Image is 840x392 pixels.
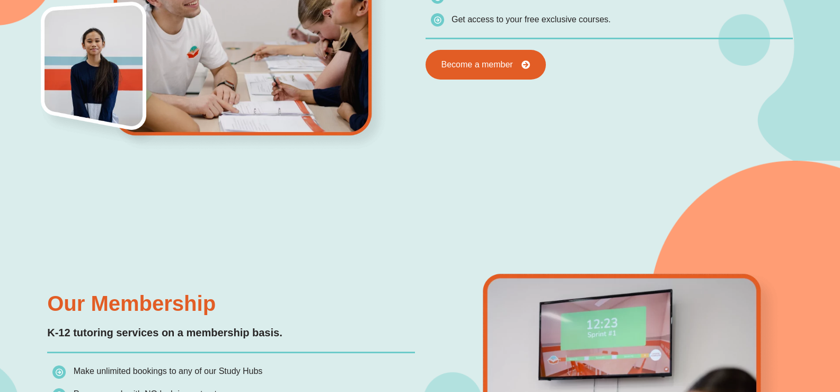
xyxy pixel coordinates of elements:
[431,13,444,27] img: icon-list.png
[52,365,66,379] img: icon-list.png
[47,293,414,314] h3: Our Membership
[441,60,513,69] span: Become a member
[664,272,840,392] iframe: Chat Widget
[452,15,611,24] span: Get access to your free exclusive courses.
[74,367,263,376] span: Make unlimited bookings to any of our Study Hubs
[426,50,546,80] a: Become a member
[47,325,414,341] p: K-12 tutoring services on a membership basis.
